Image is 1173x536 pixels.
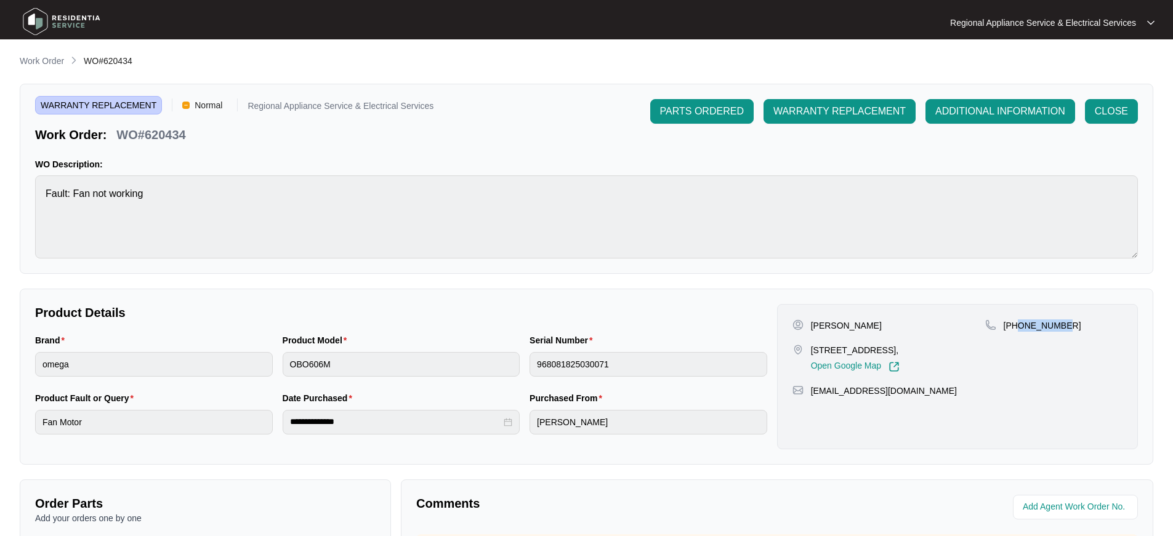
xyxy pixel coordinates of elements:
[792,385,804,396] img: map-pin
[764,99,916,124] button: WARRANTY REPLACEMENT
[1095,104,1128,119] span: CLOSE
[811,319,882,332] p: [PERSON_NAME]
[792,344,804,355] img: map-pin
[530,410,767,434] input: Purchased From
[811,361,900,372] a: Open Google Map
[35,410,273,434] input: Product Fault or Query
[35,96,162,114] span: WARRANTY REPLACEMENT
[811,344,900,356] p: [STREET_ADDRESS],
[1004,319,1081,332] p: [PHONE_NUMBER]
[35,392,139,404] label: Product Fault or Query
[116,126,185,143] p: WO#620434
[17,55,67,68] a: Work Order
[1023,500,1131,514] input: Add Agent Work Order No.
[69,55,79,65] img: chevron-right
[530,352,767,377] input: Serial Number
[283,334,352,346] label: Product Model
[1147,20,1155,26] img: dropdown arrow
[660,104,744,119] span: PARTS ORDERED
[290,415,502,428] input: Date Purchased
[889,361,900,372] img: Link-External
[35,126,107,143] p: Work Order:
[35,495,376,512] p: Order Parts
[416,495,768,512] p: Comments
[950,17,1136,29] p: Regional Appliance Service & Electrical Services
[190,96,227,114] span: Normal
[925,99,1075,124] button: ADDITIONAL INFORMATION
[283,392,357,404] label: Date Purchased
[18,3,105,40] img: residentia service logo
[35,334,70,346] label: Brand
[650,99,754,124] button: PARTS ORDERED
[248,102,433,114] p: Regional Appliance Service & Electrical Services
[985,319,996,330] img: map-pin
[35,175,1138,258] textarea: Fault: Fan not working
[530,392,607,404] label: Purchased From
[182,102,190,109] img: Vercel Logo
[35,158,1138,170] p: WO Description:
[530,334,597,346] label: Serial Number
[35,352,273,377] input: Brand
[35,304,767,321] p: Product Details
[283,352,520,377] input: Product Model
[35,512,376,524] p: Add your orders one by one
[20,55,64,67] p: Work Order
[1085,99,1138,124] button: CLOSE
[935,104,1065,119] span: ADDITIONAL INFORMATION
[792,319,804,330] img: user-pin
[811,385,957,397] p: [EMAIL_ADDRESS][DOMAIN_NAME]
[84,56,132,66] span: WO#620434
[773,104,906,119] span: WARRANTY REPLACEMENT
